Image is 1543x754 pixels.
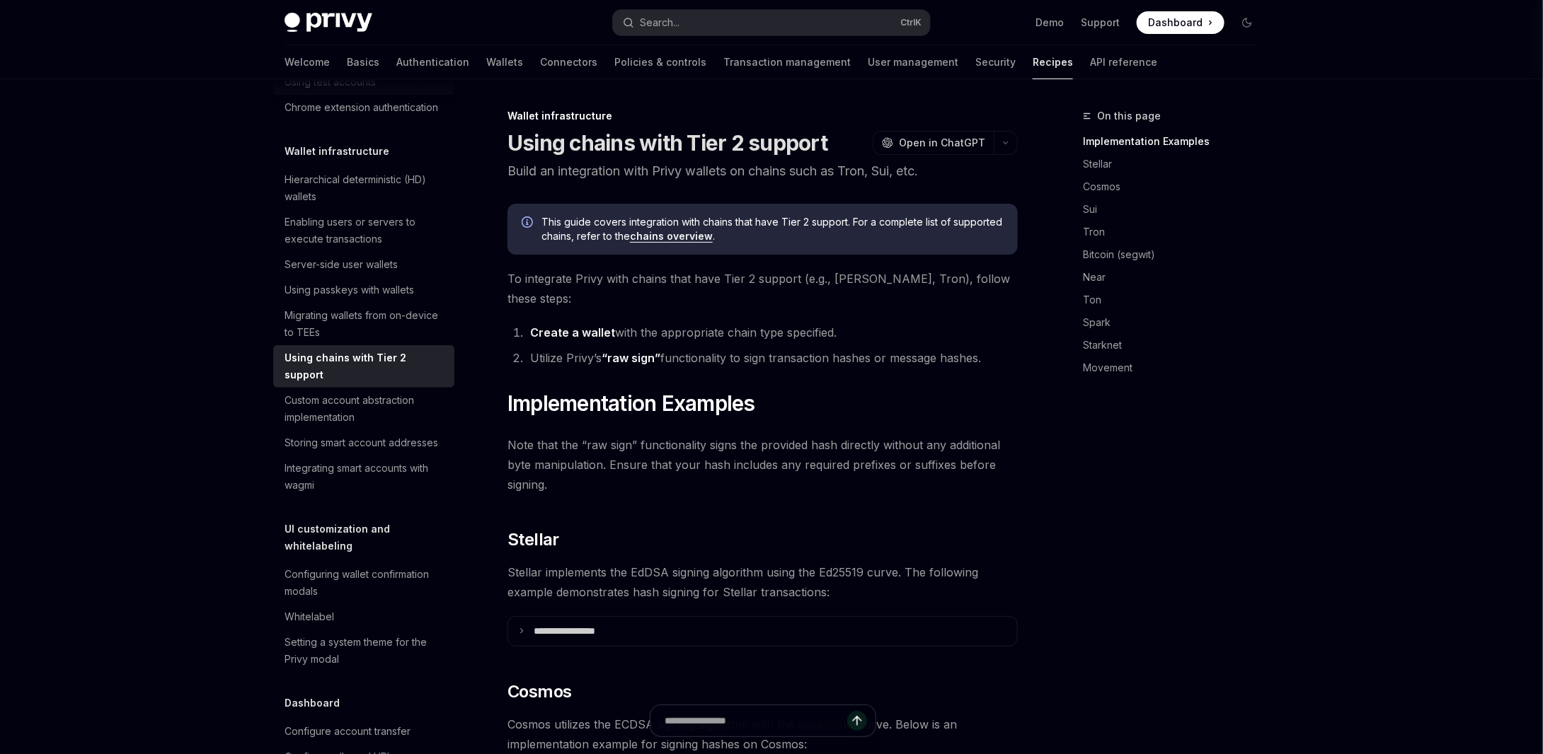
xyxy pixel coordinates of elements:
a: Cosmos [1083,175,1270,198]
button: Open in ChatGPT [873,131,994,155]
a: Setting a system theme for the Privy modal [273,630,454,672]
a: Chrome extension authentication [273,95,454,120]
a: chains overview [630,230,713,243]
div: Setting a system theme for the Privy modal [285,634,446,668]
div: Search... [640,14,679,31]
div: Chrome extension authentication [285,99,438,116]
a: Spark [1083,311,1270,334]
svg: Info [522,216,536,231]
div: Enabling users or servers to execute transactions [285,214,446,248]
a: Custom account abstraction implementation [273,388,454,430]
a: Demo [1036,16,1064,30]
h1: Using chains with Tier 2 support [507,130,827,156]
a: Bitcoin (segwit) [1083,243,1270,266]
span: Open in ChatGPT [899,136,985,150]
div: Configure account transfer [285,723,411,740]
button: Toggle dark mode [1236,11,1258,34]
li: Utilize Privy’s functionality to sign transaction hashes or message hashes. [526,348,1018,368]
a: “raw sign” [602,351,660,366]
a: Transaction management [723,45,851,79]
div: Configuring wallet confirmation modals [285,566,446,600]
a: Authentication [396,45,469,79]
div: Using chains with Tier 2 support [285,349,446,383]
a: Security [975,45,1016,79]
span: To integrate Privy with chains that have Tier 2 support (e.g., [PERSON_NAME], Tron), follow these... [507,269,1018,308]
a: Storing smart account addresses [273,430,454,456]
a: Integrating smart accounts with wagmi [273,456,454,498]
a: Configuring wallet confirmation modals [273,562,454,604]
a: Connectors [540,45,597,79]
a: Movement [1083,356,1270,379]
a: Enabling users or servers to execute transactions [273,209,454,252]
div: Migrating wallets from on-device to TEEs [285,307,446,341]
a: Welcome [285,45,330,79]
li: with the appropriate chain type specified. [526,323,1018,342]
p: Build an integration with Privy wallets on chains such as Tron, Sui, etc. [507,161,1018,181]
a: Starknet [1083,334,1270,356]
a: Near [1083,266,1270,289]
span: On this page [1097,108,1161,124]
a: Tron [1083,221,1270,243]
a: Server-side user wallets [273,252,454,277]
img: dark logo [285,13,372,33]
a: Configure account transfer [273,719,454,744]
a: Recipes [1033,45,1073,79]
a: Hierarchical deterministic (HD) wallets [273,167,454,209]
span: Note that the “raw sign” functionality signs the provided hash directly without any additional by... [507,435,1018,494]
a: Implementation Examples [1083,130,1270,153]
span: Stellar [507,528,559,551]
span: Cosmos [507,680,571,703]
a: Using chains with Tier 2 support [273,345,454,388]
div: Hierarchical deterministic (HD) wallets [285,171,446,205]
a: Basics [347,45,379,79]
span: Ctrl K [900,17,922,28]
a: Migrating wallets from on-device to TEEs [273,303,454,345]
a: API reference [1090,45,1157,79]
div: Whitelabel [285,608,334,625]
button: Send message [847,711,867,731]
button: Search...CtrlK [613,10,930,35]
div: Custom account abstraction implementation [285,392,446,426]
h5: UI customization and whitelabeling [285,521,454,555]
span: Stellar implements the EdDSA signing algorithm using the Ed25519 curve. The following example dem... [507,562,1018,602]
div: Server-side user wallets [285,256,398,273]
h5: Wallet infrastructure [285,143,389,160]
div: Using passkeys with wallets [285,282,414,298]
span: Dashboard [1148,16,1203,30]
a: Create a wallet [530,325,615,340]
a: User management [868,45,958,79]
a: Policies & controls [614,45,706,79]
span: Implementation Examples [507,390,755,416]
a: Dashboard [1137,11,1224,34]
a: Wallets [486,45,523,79]
a: Ton [1083,289,1270,311]
h5: Dashboard [285,695,340,712]
div: Integrating smart accounts with wagmi [285,460,446,494]
span: This guide covers integration with chains that have Tier 2 support. For a complete list of suppor... [541,215,1004,243]
a: Stellar [1083,153,1270,175]
div: Storing smart account addresses [285,434,438,451]
div: Wallet infrastructure [507,109,1018,123]
a: Sui [1083,198,1270,221]
a: Support [1081,16,1120,30]
a: Using passkeys with wallets [273,277,454,303]
a: Whitelabel [273,604,454,630]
